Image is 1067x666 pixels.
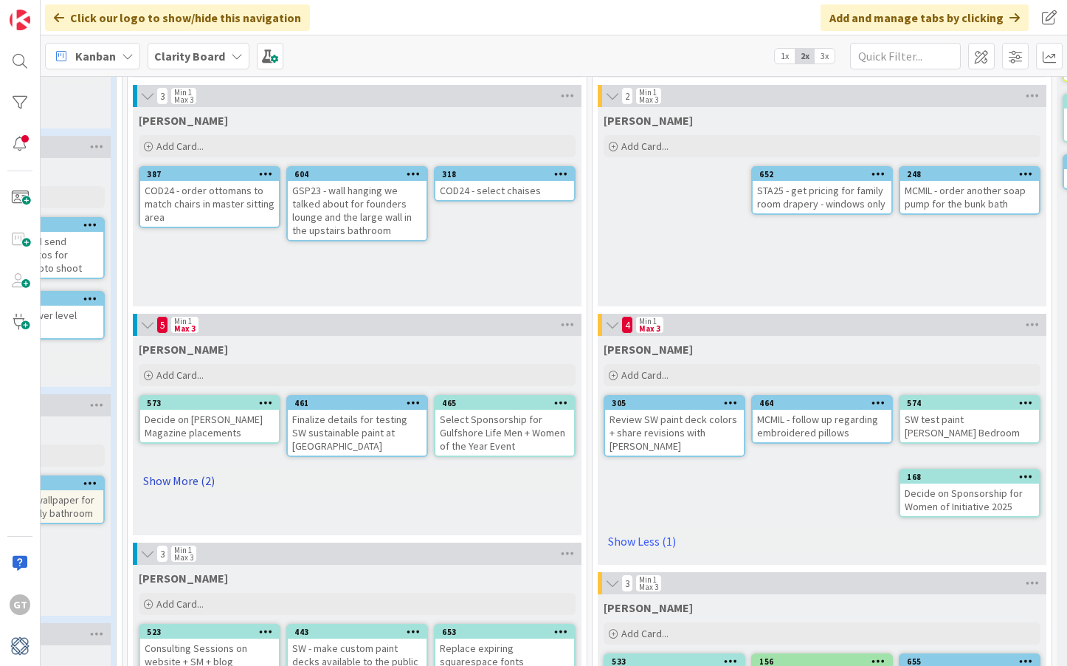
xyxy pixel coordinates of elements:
[821,4,1029,31] div: Add and manage tabs by clicking
[604,342,693,357] span: Lisa K.
[621,627,669,640] span: Add Card...
[139,571,228,586] span: Hannah
[154,49,225,63] b: Clarity Board
[442,169,574,179] div: 318
[442,627,574,637] div: 653
[156,316,168,334] span: 5
[10,636,30,656] img: avatar
[900,168,1039,181] div: 248
[75,47,116,65] span: Kanban
[621,574,633,592] span: 3
[140,168,279,181] div: 387
[140,410,279,442] div: Decide on [PERSON_NAME] Magazine placements
[907,169,1039,179] div: 248
[900,410,1039,442] div: SW test paint [PERSON_NAME] Bedroom
[621,140,669,153] span: Add Card...
[174,89,192,96] div: Min 1
[435,168,574,181] div: 318
[759,169,891,179] div: 652
[147,169,279,179] div: 387
[900,168,1039,213] div: 248MCMIL - order another soap pump for the bunk bath
[147,627,279,637] div: 523
[288,168,427,240] div: 604GSP23 - wall hanging we talked about for founders lounge and the large wall in the upstairs ba...
[288,396,427,456] div: 461Finalize details for testing SW sustainable paint at [GEOGRAPHIC_DATA]
[140,168,279,227] div: 387COD24 - order ottomans to match chairs in master sitting area
[10,10,30,30] img: Visit kanbanzone.com
[156,87,168,105] span: 3
[753,410,891,442] div: MCMIL - follow up regarding embroidered pillows
[435,396,574,456] div: 465Select Sponsorship for Gulfshore Life Men + Women of the Year Event
[753,396,891,442] div: 464MCMIL - follow up regarding embroidered pillows
[288,625,427,639] div: 443
[753,168,891,181] div: 652
[139,113,228,128] span: Lisa T.
[140,396,279,410] div: 573
[900,470,1039,484] div: 168
[612,398,744,408] div: 305
[815,49,835,63] span: 3x
[604,113,693,128] span: Lisa T.
[156,597,204,611] span: Add Card...
[639,576,657,583] div: Min 1
[775,49,795,63] span: 1x
[140,625,279,639] div: 523
[900,181,1039,213] div: MCMIL - order another soap pump for the bunk bath
[621,87,633,105] span: 2
[294,398,427,408] div: 461
[294,169,427,179] div: 604
[639,96,658,103] div: Max 3
[605,396,744,456] div: 305Review SW paint deck colors + share revisions with [PERSON_NAME]
[139,342,228,357] span: Lisa K.
[604,600,693,615] span: Hannah
[900,484,1039,516] div: Decide on Sponsorship for Women of Initiative 2025
[639,89,657,96] div: Min 1
[850,43,961,69] input: Quick Filter...
[639,325,660,332] div: Max 3
[435,396,574,410] div: 465
[288,168,427,181] div: 604
[140,396,279,442] div: 573Decide on [PERSON_NAME] Magazine placements
[753,396,891,410] div: 464
[288,410,427,456] div: Finalize details for testing SW sustainable paint at [GEOGRAPHIC_DATA]
[753,168,891,213] div: 652STA25 - get pricing for family room drapery - windows only
[442,398,574,408] div: 465
[435,410,574,456] div: Select Sponsorship for Gulfshore Life Men + Women of the Year Event
[435,625,574,639] div: 653
[156,140,204,153] span: Add Card...
[639,583,658,591] div: Max 3
[907,472,1039,482] div: 168
[156,368,204,382] span: Add Card...
[147,398,279,408] div: 573
[900,396,1039,410] div: 574
[294,627,427,637] div: 443
[900,470,1039,516] div: 168Decide on Sponsorship for Women of Initiative 2025
[45,4,310,31] div: Click our logo to show/hide this navigation
[795,49,815,63] span: 2x
[753,181,891,213] div: STA25 - get pricing for family room drapery - windows only
[605,410,744,456] div: Review SW paint deck colors + share revisions with [PERSON_NAME]
[288,396,427,410] div: 461
[604,529,1040,553] a: Show Less (1)
[288,181,427,240] div: GSP23 - wall hanging we talked about for founders lounge and the large wall in the upstairs bathroom
[759,398,891,408] div: 464
[174,546,192,554] div: Min 1
[435,168,574,200] div: 318COD24 - select chaises
[605,396,744,410] div: 305
[10,594,30,615] div: GT
[174,554,193,561] div: Max 3
[435,181,574,200] div: COD24 - select chaises
[174,317,192,325] div: Min 1
[174,325,196,332] div: Max 3
[621,316,633,334] span: 4
[139,469,576,492] a: Show More (2)
[140,181,279,227] div: COD24 - order ottomans to match chairs in master sitting area
[621,368,669,382] span: Add Card...
[156,545,168,563] span: 3
[900,396,1039,442] div: 574SW test paint [PERSON_NAME] Bedroom
[639,317,657,325] div: Min 1
[174,96,193,103] div: Max 3
[907,398,1039,408] div: 574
